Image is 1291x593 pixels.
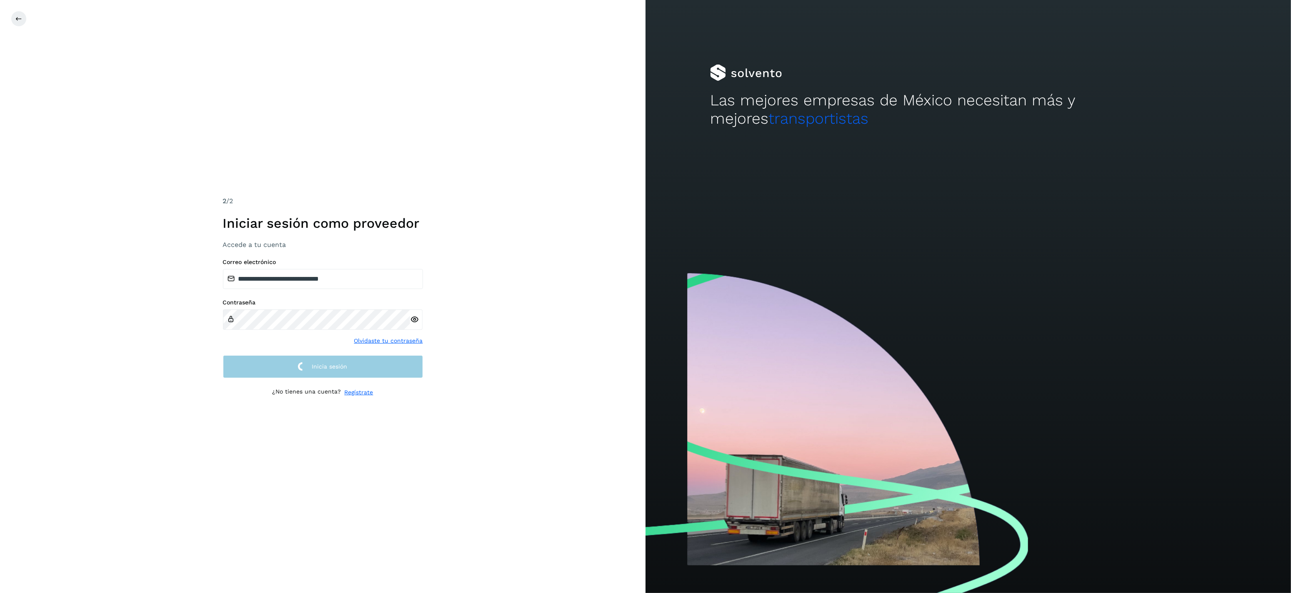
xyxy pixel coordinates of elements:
p: ¿No tienes una cuenta? [273,388,341,397]
a: Olvidaste tu contraseña [354,336,423,345]
span: Inicia sesión [312,364,348,369]
button: Inicia sesión [223,355,423,378]
h1: Iniciar sesión como proveedor [223,215,423,231]
label: Contraseña [223,299,423,306]
a: Regístrate [345,388,373,397]
span: 2 [223,197,227,205]
label: Correo electrónico [223,259,423,266]
span: transportistas [768,110,868,127]
h2: Las mejores empresas de México necesitan más y mejores [710,91,1226,128]
div: /2 [223,196,423,206]
h3: Accede a tu cuenta [223,241,423,249]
